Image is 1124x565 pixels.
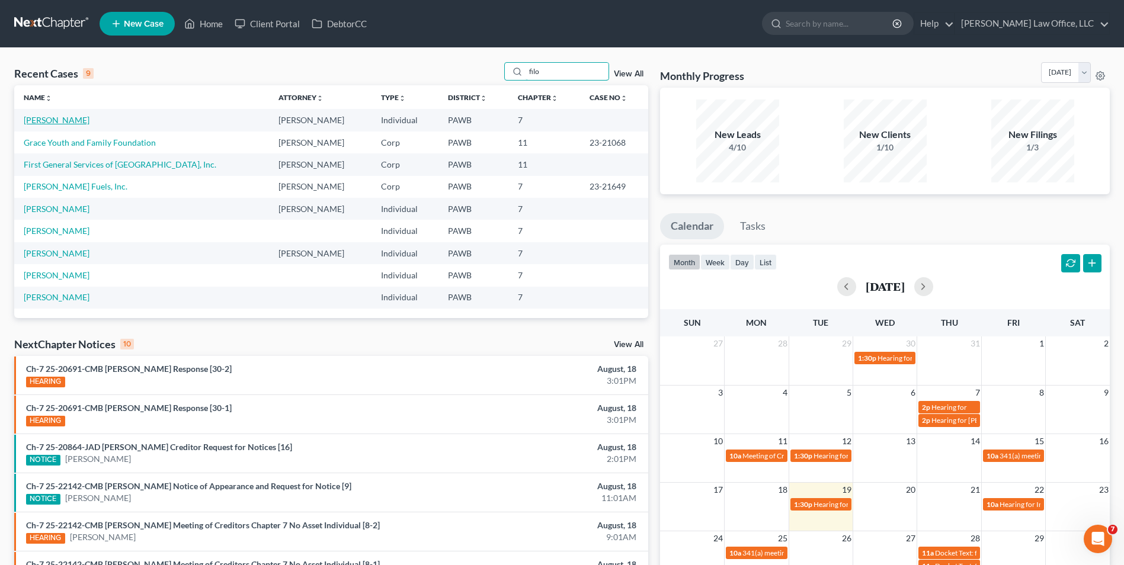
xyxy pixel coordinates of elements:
span: 5 [846,386,853,400]
span: 24 [712,531,724,545]
span: 27 [712,336,724,351]
td: PAWB [438,153,508,175]
span: 29 [1033,531,1045,545]
a: [PERSON_NAME] [24,204,89,214]
td: PAWB [438,176,508,198]
div: 9:01AM [441,531,636,543]
span: 14 [969,434,981,448]
span: 19 [841,483,853,497]
span: Sun [684,317,701,328]
span: 2p [922,416,930,425]
span: 10a [987,500,998,509]
span: 7 [974,386,981,400]
td: Individual [372,109,438,131]
div: 1/3 [991,142,1074,153]
td: PAWB [438,264,508,286]
td: 7 [508,220,580,242]
i: unfold_more [620,95,627,102]
span: 3 [717,386,724,400]
td: 7 [508,176,580,198]
div: HEARING [26,533,65,544]
a: View All [614,341,643,349]
div: NOTICE [26,494,60,505]
span: 6 [910,386,917,400]
span: Thu [941,317,958,328]
td: PAWB [438,287,508,309]
div: August, 18 [441,363,636,375]
i: unfold_more [316,95,324,102]
td: 23-21649 [580,176,649,198]
span: 23 [1098,483,1110,497]
span: 16 [1098,434,1110,448]
td: PAWB [438,198,508,220]
span: 21 [969,483,981,497]
div: August, 18 [441,480,636,492]
span: 341(a) meeting for [PERSON_NAME] [1000,451,1114,460]
div: 10 [120,339,134,349]
td: [PERSON_NAME] [269,131,371,153]
td: PAWB [438,242,508,264]
td: 7 [508,198,580,220]
a: [PERSON_NAME] Fuels, Inc. [24,181,127,191]
td: Corp [372,176,438,198]
iframe: Intercom live chat [1084,525,1112,553]
a: Ch-7 25-22142-CMB [PERSON_NAME] Notice of Appearance and Request for Notice [9] [26,481,351,491]
span: Fri [1007,317,1020,328]
a: [PERSON_NAME] [24,248,89,258]
span: 20 [905,483,917,497]
span: Sat [1070,317,1085,328]
td: 23-21068 [580,131,649,153]
span: 31 [969,336,981,351]
a: Case Nounfold_more [590,93,627,102]
span: 1:30p [858,354,876,362]
i: unfold_more [551,95,558,102]
button: month [668,254,700,270]
div: NextChapter Notices [14,337,134,351]
h3: Monthly Progress [660,69,744,83]
span: 9 [1103,386,1110,400]
a: Home [178,13,229,34]
i: unfold_more [45,95,52,102]
div: August, 18 [441,519,636,531]
a: Ch-7 25-20691-CMB [PERSON_NAME] Response [30-2] [26,364,232,374]
td: Corp [372,153,438,175]
td: PAWB [438,220,508,242]
div: NOTICE [26,455,60,466]
span: Wed [875,317,895,328]
span: 2p [922,403,930,412]
td: 7 [508,264,580,286]
span: 11 [777,434,789,448]
input: Search by name... [526,63,609,80]
span: 30 [905,336,917,351]
span: 28 [969,531,981,545]
a: First General Services of [GEOGRAPHIC_DATA], Inc. [24,159,216,169]
div: 11:01AM [441,492,636,504]
td: PAWB [438,109,508,131]
a: [PERSON_NAME] Law Office, LLC [955,13,1109,34]
span: 1:30p [794,451,812,460]
td: 7 [508,109,580,131]
div: 9 [83,68,94,79]
span: Hearing for [PERSON_NAME] Home Stores, Inc. [814,500,962,509]
span: 10a [729,548,741,557]
span: 22 [1033,483,1045,497]
span: 25 [777,531,789,545]
div: August, 18 [441,402,636,414]
a: Help [914,13,954,34]
span: 341(a) meeting for [PERSON_NAME] [742,548,857,557]
a: [PERSON_NAME] [24,115,89,125]
button: day [730,254,754,270]
span: 7 [1108,525,1117,534]
span: 10a [729,451,741,460]
td: Corp [372,131,438,153]
a: [PERSON_NAME] [65,453,131,465]
a: Nameunfold_more [24,93,52,102]
span: 27 [905,531,917,545]
span: Hearing for [931,403,967,412]
span: 12 [841,434,853,448]
span: Tue [813,317,828,328]
span: Hearing for [PERSON_NAME] Chemical Company [878,354,1032,362]
div: August, 18 [441,441,636,453]
div: Recent Cases [14,66,94,81]
div: 3:01PM [441,414,636,426]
